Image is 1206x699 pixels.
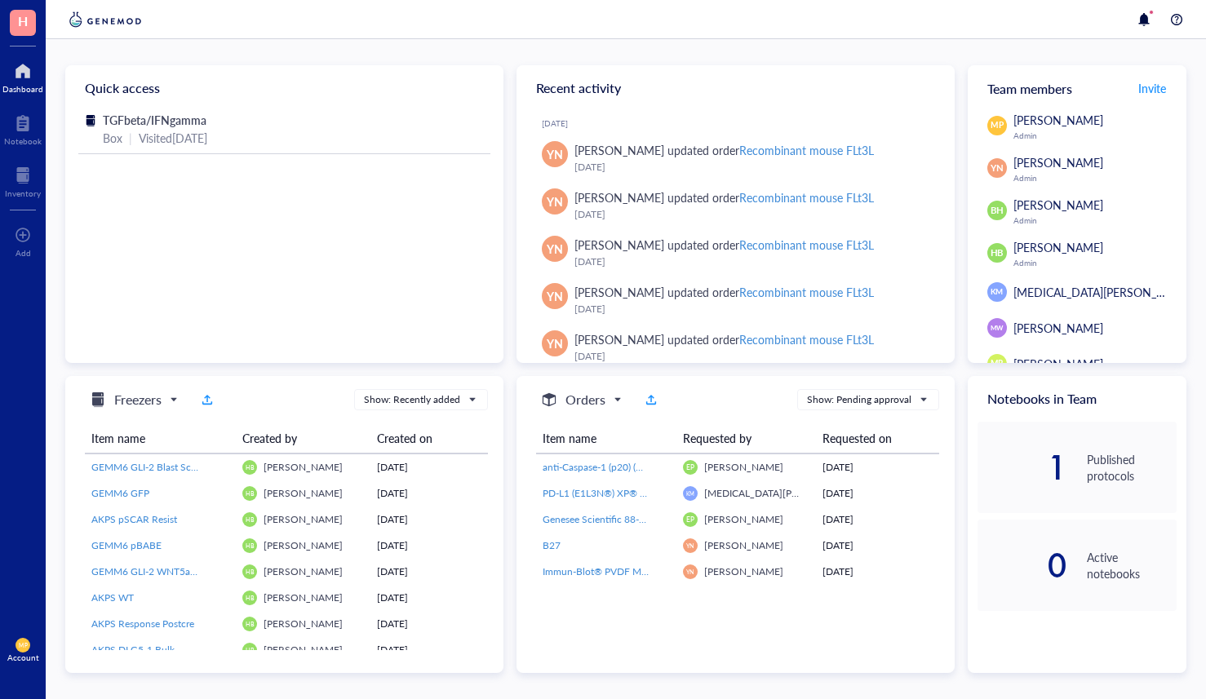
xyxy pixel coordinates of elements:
a: Immun-Blot® PVDF Membrane, Roll, 26 cm x 3.3 m, 1620177 [543,564,670,579]
span: [PERSON_NAME] [704,564,783,578]
span: [PERSON_NAME] [264,617,343,630]
th: Requested on [816,423,939,453]
div: Visited [DATE] [139,129,207,147]
div: Dashboard [2,84,43,94]
a: AKPS DLG5-1 Bulk [91,643,229,657]
a: GEMM6 pBABE [91,538,229,553]
button: Invite [1137,75,1167,101]
img: genemod-logo [65,10,145,29]
div: Admin [1013,173,1177,183]
div: Admin [1013,258,1177,268]
span: [PERSON_NAME] [264,591,343,604]
span: [PERSON_NAME] [1013,112,1103,128]
span: YN [547,192,563,210]
span: [PERSON_NAME] [1013,197,1103,213]
span: HB [246,542,254,549]
a: YN[PERSON_NAME] updated orderRecombinant mouse FLt3L[DATE] [530,324,942,371]
span: PD-L1 (E1L3N®) XP® Rabbit mAb #13684 [543,486,728,500]
span: [PERSON_NAME] [264,538,343,552]
span: EP [686,515,694,524]
div: Recombinant mouse FLt3L [739,331,874,347]
div: [DATE] [377,591,482,605]
span: AKPS WT [91,591,134,604]
span: Invite [1138,80,1166,96]
span: [PERSON_NAME] [264,643,343,657]
a: AKPS pSCAR Resist [91,512,229,527]
span: B27 [543,538,561,552]
span: MR [991,357,1004,369]
span: MP [19,642,27,648]
div: Quick access [65,65,503,111]
span: [PERSON_NAME] [1013,239,1103,255]
a: GEMM6 GFP [91,486,229,501]
span: YN [686,542,694,549]
span: [PERSON_NAME] [1013,356,1103,372]
span: YN [547,287,563,305]
a: B27 [543,538,670,553]
div: Recombinant mouse FLt3L [739,284,874,300]
div: Admin [1013,215,1177,225]
div: Recombinant mouse FLt3L [739,189,874,206]
span: TGFbeta/IFNgamma [103,112,206,128]
a: YN[PERSON_NAME] updated orderRecombinant mouse FLt3L[DATE] [530,277,942,324]
div: 1 [978,454,1067,480]
span: AKPS DLG5-1 Bulk [91,643,175,657]
span: AKPS Response Postcre [91,617,194,630]
div: [DATE] [822,538,933,553]
span: [PERSON_NAME] [704,460,783,474]
span: [PERSON_NAME] [1013,320,1103,336]
div: [DATE] [822,564,933,579]
span: [MEDICAL_DATA][PERSON_NAME] [704,486,862,500]
span: HB [246,463,254,471]
a: YN[PERSON_NAME] updated orderRecombinant mouse FLt3L[DATE] [530,135,942,182]
a: anti-Caspase-1 (p20) (mouse), mAb (Casper-1) [543,460,670,475]
div: Recombinant mouse FLt3L [739,142,874,158]
div: [PERSON_NAME] updated order [574,236,875,254]
span: KM [686,490,694,497]
a: Notebook [4,110,42,146]
span: GEMM6 GLI-2 Blast Scrambled [91,460,226,474]
span: YN [547,240,563,258]
span: [MEDICAL_DATA][PERSON_NAME] [1013,284,1193,300]
span: EP [686,463,694,471]
span: MP [991,119,1003,131]
div: [PERSON_NAME] updated order [574,330,875,348]
span: GEMM6 GLI-2 WNT5a Knockdown [91,564,245,578]
a: GEMM6 GLI-2 Blast Scrambled [91,460,229,475]
a: PD-L1 (E1L3N®) XP® Rabbit mAb #13684 [543,486,670,501]
span: [PERSON_NAME] [1013,154,1103,170]
div: [DATE] [542,118,942,128]
div: [DATE] [574,159,929,175]
div: [DATE] [822,512,933,527]
div: [DATE] [574,301,929,317]
span: [PERSON_NAME] [704,538,783,552]
a: YN[PERSON_NAME] updated orderRecombinant mouse FLt3L[DATE] [530,182,942,229]
span: [PERSON_NAME] [264,512,343,526]
div: Add [16,248,31,258]
div: Show: Recently added [364,392,460,407]
span: YN [547,145,563,163]
span: MW [991,323,1004,333]
a: Inventory [5,162,41,198]
span: YN [547,334,563,352]
th: Requested by [676,423,817,453]
div: [DATE] [574,206,929,223]
div: Account [7,653,39,662]
span: HB [246,515,254,523]
span: GEMM6 pBABE [91,538,162,552]
span: HB [991,246,1004,260]
div: [DATE] [822,486,933,501]
span: H [18,11,28,31]
a: GEMM6 GLI-2 WNT5a Knockdown [91,564,229,579]
th: Item name [536,423,676,453]
span: anti-Caspase-1 (p20) (mouse), mAb (Casper-1) [543,460,738,474]
span: HB [246,489,254,497]
div: Notebooks in Team [968,376,1186,422]
h5: Freezers [114,390,162,409]
div: Inventory [5,188,41,198]
a: AKPS Response Postcre [91,617,229,631]
a: AKPS WT [91,591,229,605]
h5: Orders [565,390,605,409]
span: YN [686,568,694,575]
